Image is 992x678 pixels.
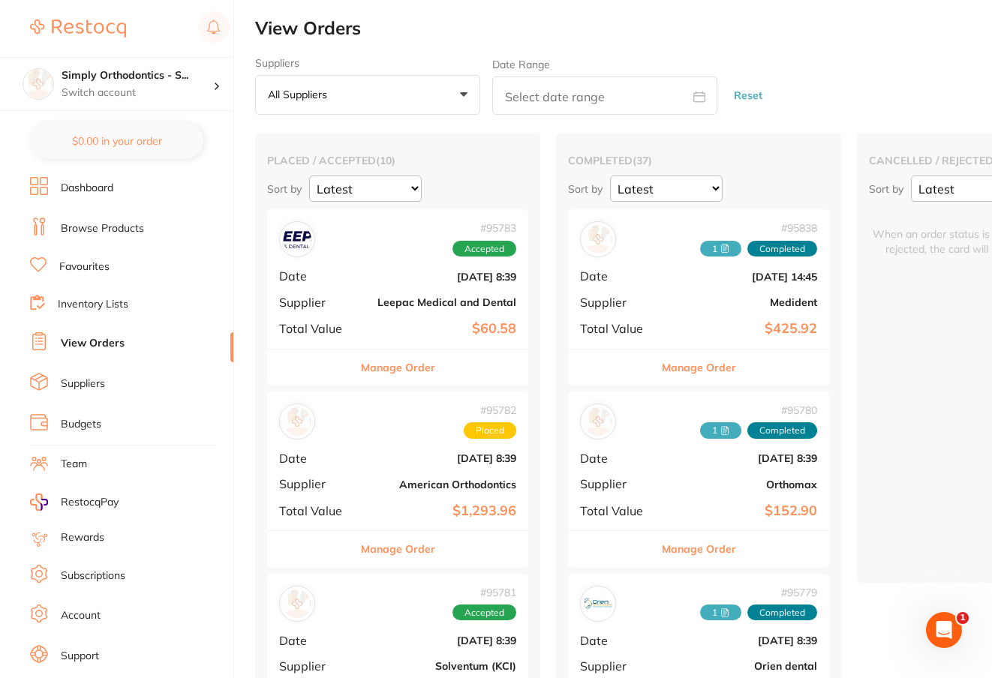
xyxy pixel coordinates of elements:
[62,85,213,100] p: Switch account
[279,477,354,490] span: Supplier
[580,269,655,283] span: Date
[61,221,144,236] a: Browse Products
[268,88,333,101] p: All suppliers
[23,69,53,99] img: Simply Orthodontics - Sydenham
[59,259,110,274] a: Favourites
[957,612,969,624] span: 1
[61,457,87,472] a: Team
[580,659,655,673] span: Supplier
[667,321,817,337] b: $425.92
[584,589,612,618] img: Orien dental
[366,296,516,308] b: Leepac Medical and Dental
[279,269,354,283] span: Date
[580,477,655,490] span: Supplier
[452,604,516,621] span: Accepted
[366,634,516,646] b: [DATE] 8:39
[729,76,767,115] button: Reset
[700,586,817,598] span: # 95779
[361,349,435,385] button: Manage Order
[926,612,962,648] iframe: Intercom live chat
[283,407,311,436] img: American Orthodontics
[747,241,817,257] span: Completed
[267,391,528,568] div: American Orthodontics#95782PlacedDate[DATE] 8:39SupplierAmerican OrthodonticsTotal Value$1,293.96...
[869,182,903,196] p: Sort by
[30,19,126,37] img: Restocq Logo
[61,649,99,664] a: Support
[279,322,354,335] span: Total Value
[61,376,105,391] a: Suppliers
[62,68,213,83] h4: Simply Orthodontics - Sydenham
[452,586,516,598] span: # 95781
[700,241,741,257] span: Received
[568,154,829,167] h2: completed ( 37 )
[267,182,302,196] p: Sort by
[366,503,516,519] b: $1,293.96
[279,659,354,673] span: Supplier
[667,503,817,519] b: $152.90
[747,604,817,621] span: Completed
[61,568,125,583] a: Subscriptions
[255,57,480,69] label: Suppliers
[667,296,817,308] b: Medident
[30,123,203,159] button: $0.00 in your order
[667,452,817,464] b: [DATE] 8:39
[61,608,101,623] a: Account
[662,531,736,567] button: Manage Order
[279,451,354,465] span: Date
[580,504,655,517] span: Total Value
[568,182,603,196] p: Sort by
[584,407,612,436] img: Orthomax
[61,530,104,545] a: Rewards
[58,297,128,312] a: Inventory Lists
[279,634,354,647] span: Date
[464,404,516,416] span: # 95782
[267,209,528,385] div: Leepac Medical and Dental#95783AcceptedDate[DATE] 8:39SupplierLeepac Medical and DentalTotal Valu...
[580,322,655,335] span: Total Value
[662,349,736,385] button: Manage Order
[700,404,817,416] span: # 95780
[61,495,119,510] span: RestocqPay
[700,222,817,234] span: # 95838
[584,225,612,253] img: Medident
[30,11,126,46] a: Restocq Logo
[61,181,113,196] a: Dashboard
[580,634,655,647] span: Date
[492,76,717,115] input: Select date range
[61,417,101,432] a: Budgets
[267,154,528,167] h2: placed / accepted ( 10 )
[61,336,125,351] a: View Orders
[366,271,516,283] b: [DATE] 8:39
[452,222,516,234] span: # 95783
[366,660,516,672] b: Solventum (KCI)
[279,504,354,517] span: Total Value
[30,493,119,511] a: RestocqPay
[361,531,435,567] button: Manage Order
[366,321,516,337] b: $60.58
[667,271,817,283] b: [DATE] 14:45
[667,478,817,490] b: Orthomax
[747,422,817,439] span: Completed
[452,241,516,257] span: Accepted
[30,493,48,511] img: RestocqPay
[667,660,817,672] b: Orien dental
[255,18,992,39] h2: View Orders
[580,295,655,309] span: Supplier
[255,75,480,115] button: All suppliers
[492,58,550,70] label: Date Range
[283,589,311,618] img: Solventum (KCI)
[700,422,741,439] span: Received
[580,451,655,465] span: Date
[667,634,817,646] b: [DATE] 8:39
[464,422,516,439] span: Placed
[366,452,516,464] b: [DATE] 8:39
[279,295,354,309] span: Supplier
[283,225,311,253] img: Leepac Medical and Dental
[366,478,516,490] b: American Orthodontics
[700,604,741,621] span: Received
